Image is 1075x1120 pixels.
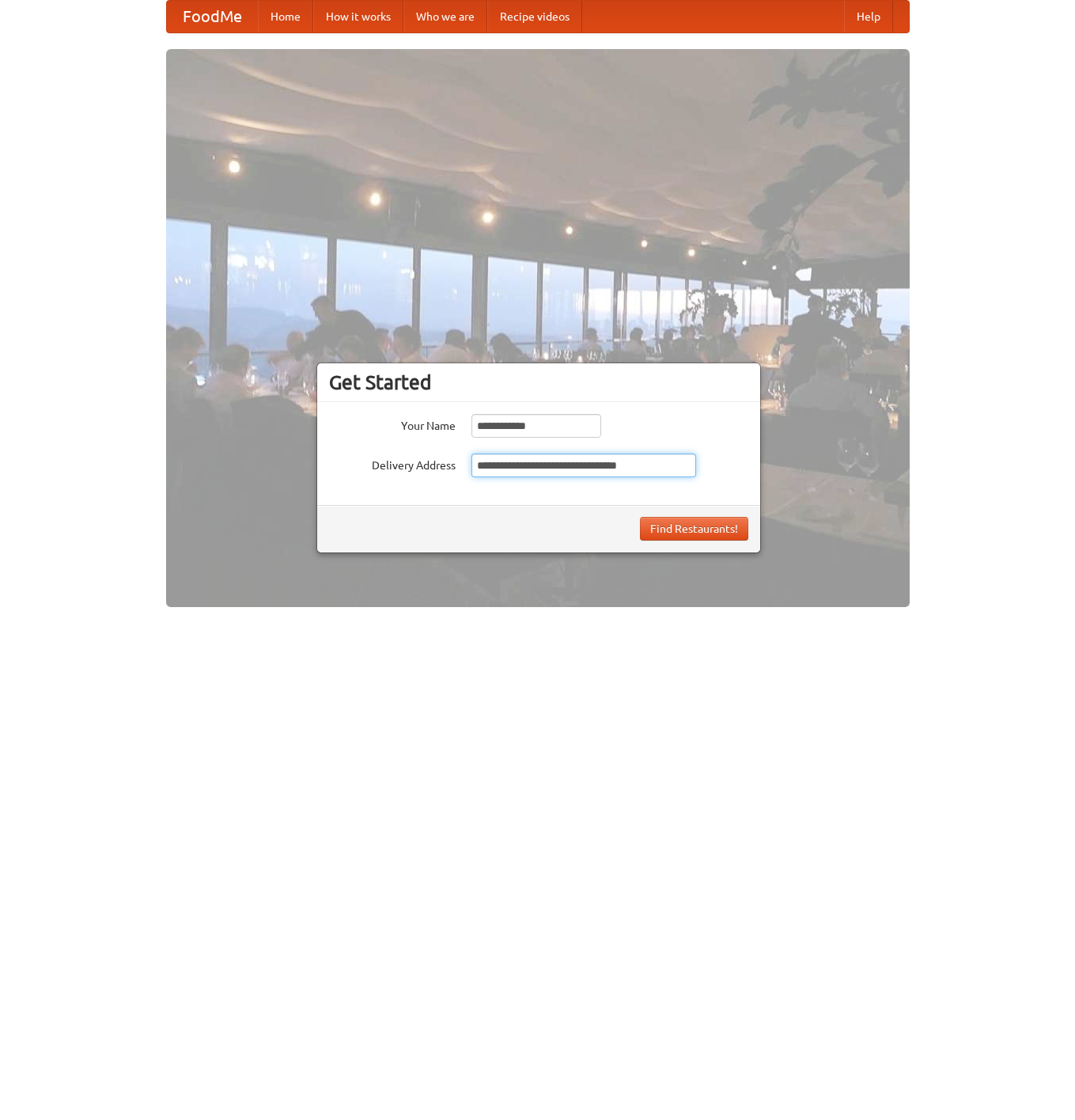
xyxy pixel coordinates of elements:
a: Who we are [403,1,487,32]
h3: Get Started [329,370,748,394]
a: Recipe videos [487,1,582,32]
a: How it works [313,1,403,32]
a: FoodMe [167,1,258,32]
a: Help [844,1,893,32]
button: Find Restaurants! [640,517,748,541]
label: Delivery Address [329,454,456,473]
label: Your Name [329,414,456,434]
a: Home [258,1,313,32]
